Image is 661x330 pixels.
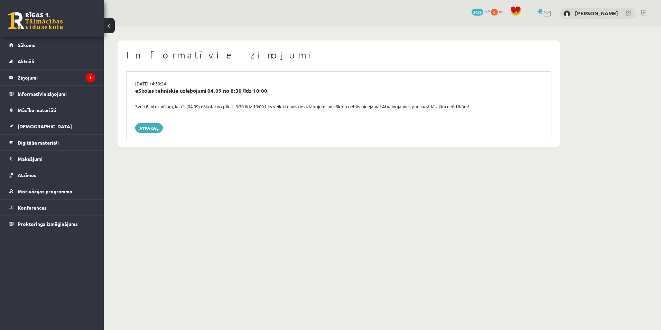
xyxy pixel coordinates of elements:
legend: Maksājumi [18,151,95,167]
span: 0 [491,9,498,16]
h1: Informatīvie ziņojumi [126,49,551,61]
a: Atpakaļ [135,123,163,133]
a: Rīgas 1. Tālmācības vidusskola [8,12,63,29]
a: Motivācijas programma [9,183,95,199]
a: Atzīmes [9,167,95,183]
legend: Informatīvie ziņojumi [18,86,95,102]
span: Atzīmes [18,172,36,178]
a: Informatīvie ziņojumi [9,86,95,102]
span: xp [499,9,503,14]
a: Proktoringa izmēģinājums [9,216,95,232]
a: Digitālie materiāli [9,135,95,150]
span: Digitālie materiāli [18,139,59,146]
a: Maksājumi [9,151,95,167]
span: Proktoringa izmēģinājums [18,221,78,227]
legend: Ziņojumi [18,70,95,85]
span: Motivācijas programma [18,188,72,194]
a: [DEMOGRAPHIC_DATA] [9,118,95,134]
a: Mācību materiāli [9,102,95,118]
span: 2429 [472,9,483,16]
span: Aktuāli [18,58,34,64]
img: Diana Tirtova [564,10,570,17]
span: Mācību materiāli [18,107,56,113]
span: [DEMOGRAPHIC_DATA] [18,123,72,129]
i: 1 [86,73,95,82]
a: 0 xp [491,9,507,14]
a: 2429 mP [472,9,490,14]
a: Konferences [9,200,95,216]
div: [DATE] 14:59:24 [130,80,548,87]
a: [PERSON_NAME] [575,10,618,17]
span: mP [484,9,490,14]
a: Ziņojumi1 [9,70,95,85]
span: Konferences [18,204,47,211]
a: Aktuāli [9,53,95,69]
div: eSkolas tehniskie uzlabojumi 04.09 no 8:30 līdz 10:00. [135,87,542,95]
span: Sākums [18,42,35,48]
div: Sveiki! Informējam, ka rīt (04.09) eSkolai no plkst. 8:30 līdz 10:00 tiks veikti tehniskie uzlabo... [130,103,548,110]
a: Sākums [9,37,95,53]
